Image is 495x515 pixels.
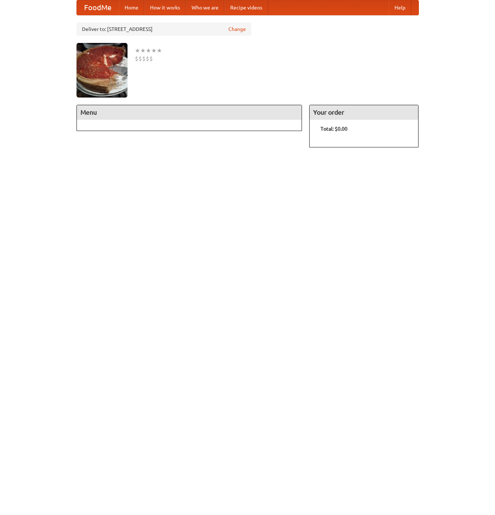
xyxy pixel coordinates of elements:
li: $ [149,55,153,63]
li: ★ [146,47,151,55]
a: Home [119,0,144,15]
img: angular.jpg [76,43,127,98]
h4: Your order [310,105,418,120]
a: Change [228,25,246,33]
li: ★ [140,47,146,55]
li: $ [142,55,146,63]
div: Deliver to: [STREET_ADDRESS] [76,23,251,36]
li: ★ [135,47,140,55]
li: ★ [157,47,162,55]
a: Help [389,0,411,15]
li: $ [135,55,138,63]
li: ★ [151,47,157,55]
a: Recipe videos [224,0,268,15]
li: $ [138,55,142,63]
h4: Menu [77,105,302,120]
a: How it works [144,0,186,15]
li: $ [146,55,149,63]
a: Who we are [186,0,224,15]
a: FoodMe [77,0,119,15]
b: Total: $0.00 [321,126,347,132]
